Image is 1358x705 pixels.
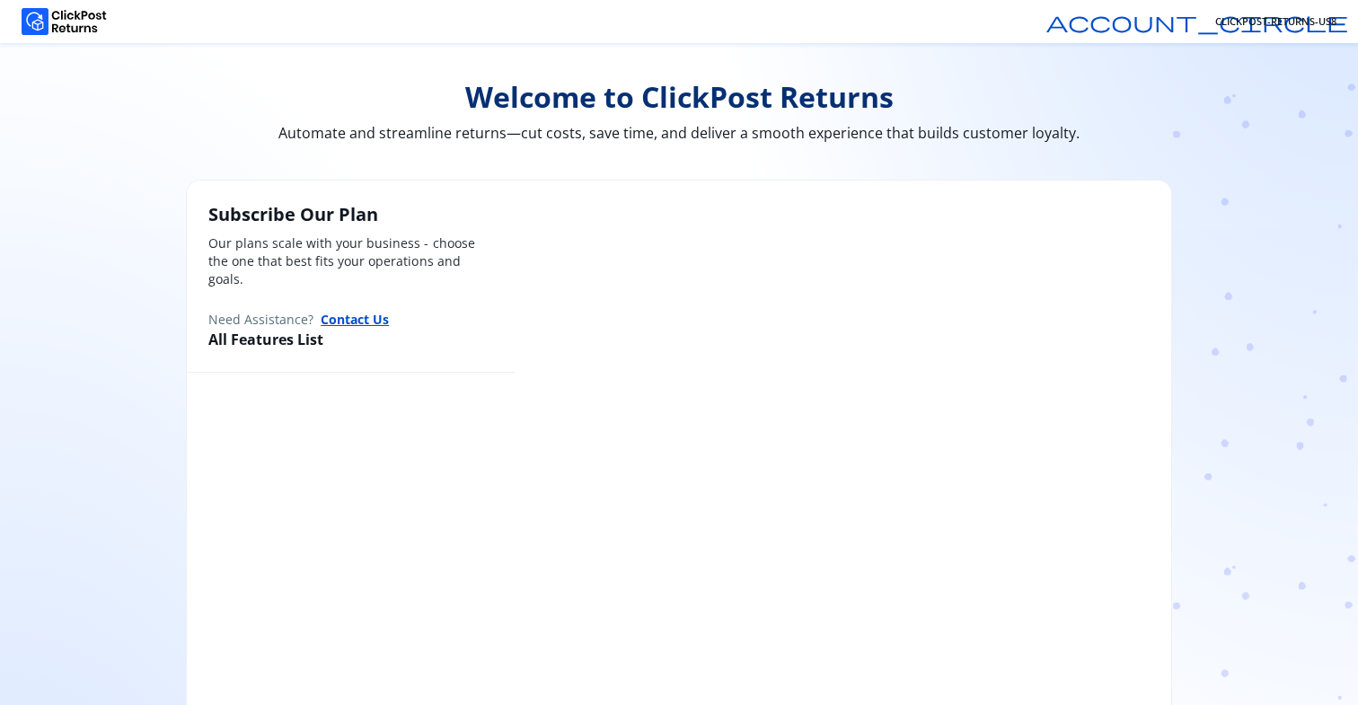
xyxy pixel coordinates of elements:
[321,310,389,329] button: Contact Us
[208,330,323,349] span: All Features List
[1215,14,1336,29] span: CLICKPOST-RETURNS-US8
[208,311,313,329] span: Need Assistance?
[22,8,107,35] img: Logo
[186,79,1172,115] span: Welcome to ClickPost Returns
[208,234,493,288] p: Our plans scale with your business - choose the one that best fits your operations and goals.
[186,122,1172,144] span: Automate and streamline returns—cut costs, save time, and deliver a smooth experience that builds...
[208,202,493,227] h2: Subscribe Our Plan
[1046,11,1348,32] span: account_circle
